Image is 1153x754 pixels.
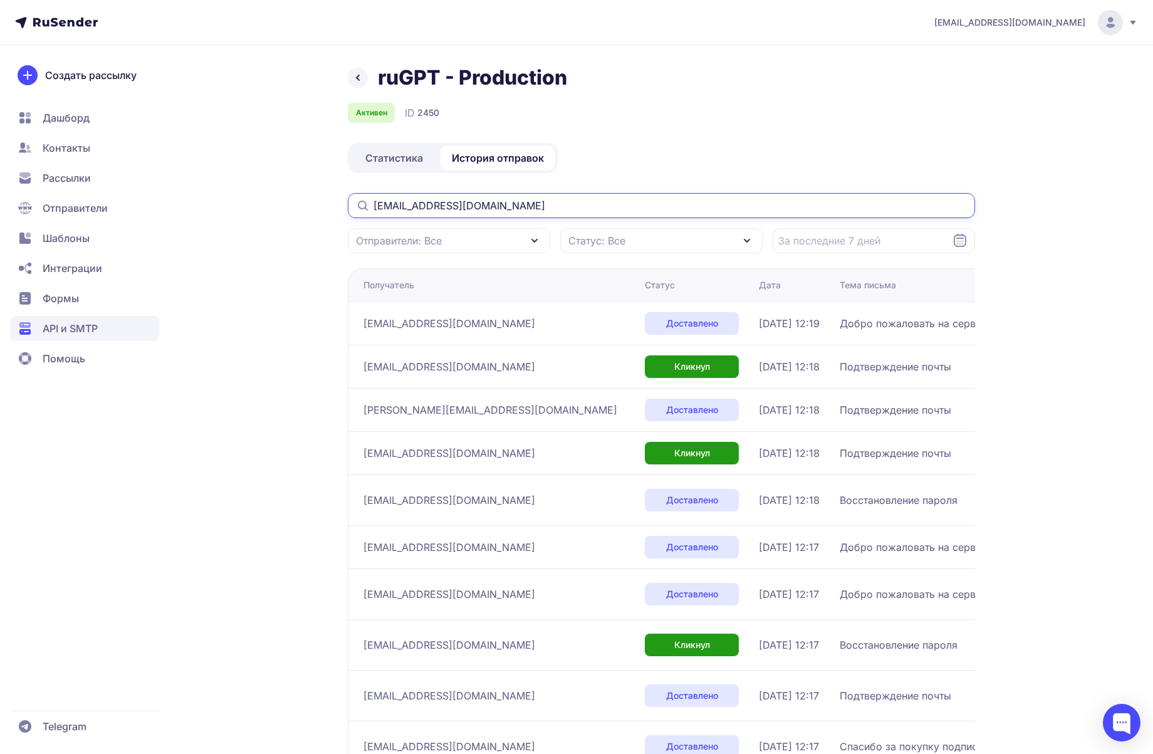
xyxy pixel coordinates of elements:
[363,316,535,331] span: [EMAIL_ADDRESS][DOMAIN_NAME]
[43,321,98,336] span: API и SMTP
[363,493,535,508] span: [EMAIL_ADDRESS][DOMAIN_NAME]
[840,493,957,508] span: Восстановление пароля
[666,494,718,506] span: Доставлено
[840,446,951,461] span: Подтверждение почты
[405,105,439,120] div: ID
[452,150,544,165] span: История отправок
[840,279,896,291] div: Тема письма
[759,279,781,291] div: Дата
[840,359,951,374] span: Подтверждение почты
[674,360,710,373] span: Кликнул
[363,739,535,754] span: [EMAIL_ADDRESS][DOMAIN_NAME]
[773,228,975,253] input: Datepicker input
[840,540,1023,555] span: Добро пожаловать на сервис ruGPT!
[645,279,675,291] div: Статус
[350,145,438,170] a: Статистика
[363,688,535,703] span: [EMAIL_ADDRESS][DOMAIN_NAME]
[759,446,820,461] span: [DATE] 12:18
[378,65,567,90] h1: ruGPT - Production
[840,402,951,417] span: Подтверждение почты
[666,541,718,553] span: Доставлено
[759,739,819,754] span: [DATE] 12:17
[43,140,90,155] span: Контакты
[759,493,820,508] span: [DATE] 12:18
[363,587,535,602] span: [EMAIL_ADDRESS][DOMAIN_NAME]
[759,316,820,331] span: [DATE] 12:19
[840,316,1023,331] span: Добро пожаловать на сервис ruGPT!
[363,446,535,461] span: [EMAIL_ADDRESS][DOMAIN_NAME]
[43,170,91,186] span: Рассылки
[674,639,710,651] span: Кликнул
[759,402,820,417] span: [DATE] 12:18
[356,108,387,118] span: Активен
[840,688,951,703] span: Подтверждение почты
[348,193,975,218] input: Поиск
[666,689,718,702] span: Доставлено
[417,107,439,119] span: 2450
[43,231,90,246] span: Шаблоны
[759,587,819,602] span: [DATE] 12:17
[45,68,137,83] span: Создать рассылку
[441,145,555,170] a: История отправок
[674,447,710,459] span: Кликнул
[363,402,617,417] span: [PERSON_NAME][EMAIL_ADDRESS][DOMAIN_NAME]
[363,637,535,652] span: [EMAIL_ADDRESS][DOMAIN_NAME]
[363,359,535,374] span: [EMAIL_ADDRESS][DOMAIN_NAME]
[356,233,442,248] span: Отправители: Все
[934,16,1085,29] span: [EMAIL_ADDRESS][DOMAIN_NAME]
[363,279,414,291] div: Получатель
[759,540,819,555] span: [DATE] 12:17
[666,588,718,600] span: Доставлено
[43,201,108,216] span: Отправители
[365,150,423,165] span: Статистика
[363,540,535,555] span: [EMAIL_ADDRESS][DOMAIN_NAME]
[10,714,159,739] a: Telegram
[568,233,625,248] span: Статус: Все
[43,351,85,366] span: Помощь
[759,359,820,374] span: [DATE] 12:18
[840,587,1023,602] span: Добро пожаловать на сервис ruGPT!
[43,719,86,734] span: Telegram
[666,317,718,330] span: Доставлено
[666,740,718,753] span: Доставлено
[840,739,1026,754] span: Спасибо за покупку подписки МИНИ!
[43,261,102,276] span: Интеграции
[666,404,718,416] span: Доставлено
[759,688,819,703] span: [DATE] 12:17
[840,637,957,652] span: Восстановление пароля
[759,637,819,652] span: [DATE] 12:17
[43,110,90,125] span: Дашборд
[43,291,79,306] span: Формы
